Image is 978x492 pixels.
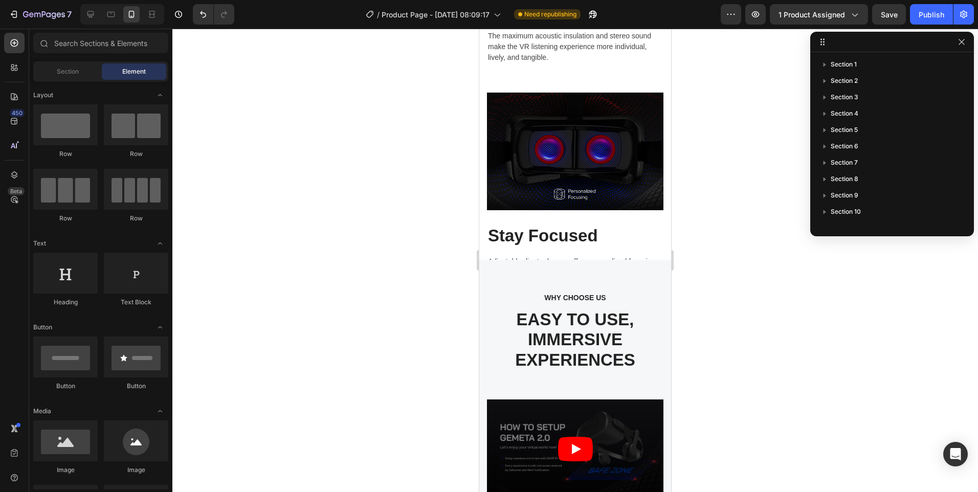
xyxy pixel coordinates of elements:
div: Row [104,149,168,159]
div: Button [33,382,98,391]
span: 1 product assigned [779,9,845,20]
div: Heading [33,298,98,307]
div: Image [104,465,168,475]
span: Toggle open [152,235,168,252]
div: Row [33,149,98,159]
div: Publish [919,9,944,20]
span: Section 7 [831,158,858,168]
button: Save [872,4,906,25]
span: Section 4 [831,108,858,119]
span: Section 9 [831,190,858,200]
span: Need republishing [524,10,576,19]
div: Text Block [104,298,168,307]
div: Button [104,382,168,391]
span: Section 5 [831,125,858,135]
span: Element [122,67,146,76]
span: Toggle open [152,87,168,103]
span: Section 3 [831,92,858,102]
span: Section 1 [831,59,857,70]
span: Section [57,67,79,76]
span: Section 8 [831,174,858,184]
span: Save [881,10,898,19]
iframe: Design area [479,29,671,492]
div: Undo/Redo [193,4,234,25]
span: Section 10 [831,207,861,217]
button: Publish [910,4,953,25]
span: Text [33,239,46,248]
span: / [377,9,380,20]
div: Beta [8,187,25,195]
div: Row [104,214,168,223]
span: Product Page - [DATE] 08:09:17 [382,9,490,20]
p: 7 [67,8,72,20]
span: Section 2 [831,76,858,86]
span: Layout [33,91,53,100]
span: Toggle open [152,319,168,336]
span: Toggle open [152,403,168,419]
span: Media [33,407,51,416]
span: Button [33,323,52,332]
div: Open Intercom Messenger [943,442,968,466]
span: Section 6 [831,141,858,151]
div: Row [33,214,98,223]
input: Search Sections & Elements [33,33,168,53]
div: 450 [10,109,25,117]
button: 7 [4,4,76,25]
button: 1 product assigned [770,4,868,25]
div: Image [33,465,98,475]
